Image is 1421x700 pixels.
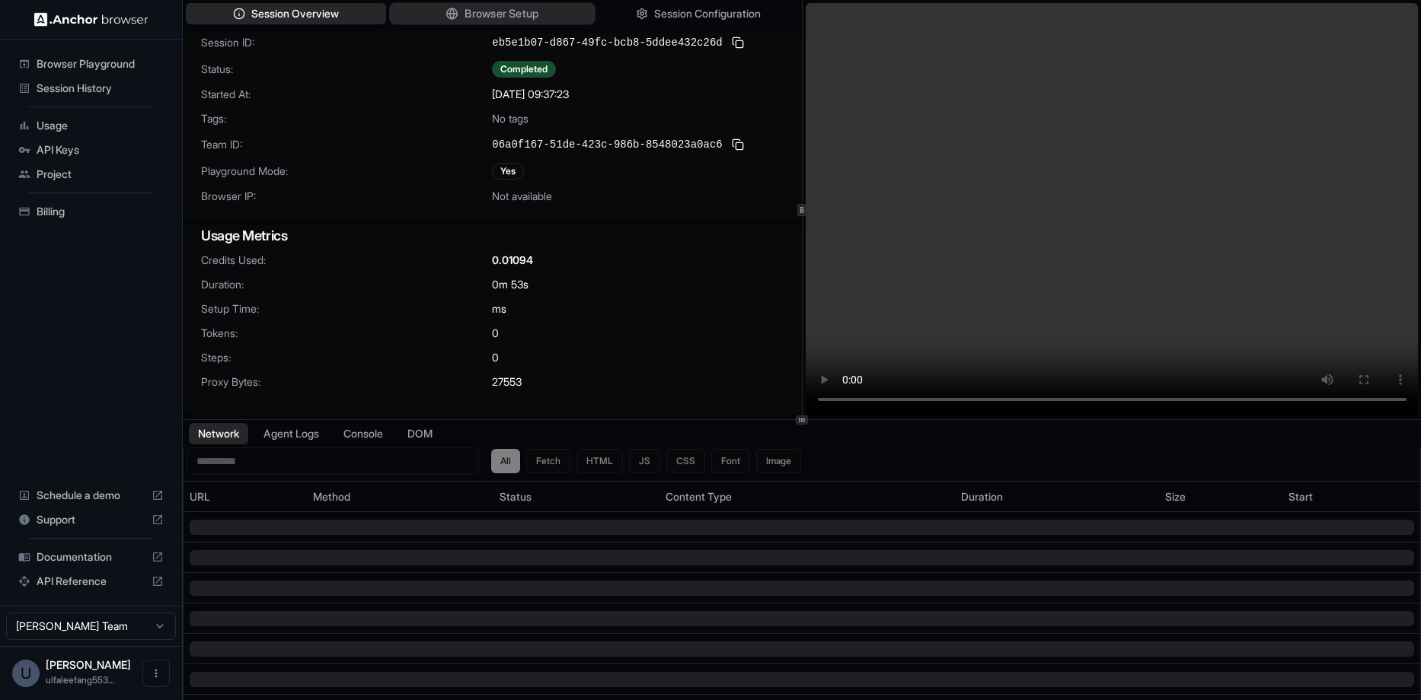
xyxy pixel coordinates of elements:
[37,488,145,503] span: Schedule a demo
[142,660,170,687] button: Open menu
[492,350,499,365] span: 0
[465,6,538,22] span: Browser Setup
[37,512,145,527] span: Support
[1288,489,1414,504] div: Start
[201,35,492,50] span: Session ID:
[37,574,145,589] span: API Reference
[492,374,522,390] span: 27553
[37,167,164,182] span: Project
[492,326,499,341] span: 0
[666,489,949,504] div: Content Type
[12,660,40,687] div: U
[334,423,392,444] button: Console
[37,204,164,219] span: Billing
[492,61,556,78] div: Completed
[201,301,492,317] span: Setup Time:
[398,423,442,444] button: DOM
[12,569,170,593] div: API Reference
[37,118,164,133] span: Usage
[492,35,722,50] span: eb5e1b07-d867-49fc-bcb8-5ddee432c26d
[12,76,170,100] div: Session History
[492,301,506,317] span: ms
[313,489,487,504] div: Method
[190,489,301,504] div: URL
[12,199,170,224] div: Billing
[654,6,761,21] span: Session Configuration
[46,658,131,671] span: Ulfa Leefang
[492,277,528,292] span: 0m 53s
[492,253,533,268] span: 0.01094
[1165,489,1276,504] div: Size
[201,164,492,179] span: Playground Mode:
[201,225,784,247] h3: Usage Metrics
[201,326,492,341] span: Tokens:
[12,162,170,186] div: Project
[500,489,654,504] div: Status
[201,253,492,268] span: Credits Used:
[492,137,722,152] span: 06a0f167-51de-423c-986b-8548023a0ac6
[201,277,492,292] span: Duration:
[201,374,492,390] span: Proxy Bytes:
[492,189,552,204] span: Not available
[46,674,115,686] span: ulfaleefang553@gmail.com
[37,56,164,72] span: Browser Playground
[201,137,492,152] span: Team ID:
[12,483,170,508] div: Schedule a demo
[189,423,248,444] button: Network
[34,12,148,27] img: Anchor Logo
[12,545,170,569] div: Documentation
[12,52,170,76] div: Browser Playground
[492,87,569,102] span: [DATE] 09:37:23
[254,423,328,444] button: Agent Logs
[492,111,528,126] span: No tags
[201,189,492,204] span: Browser IP:
[201,87,492,102] span: Started At:
[201,62,492,77] span: Status:
[492,163,524,180] div: Yes
[201,111,492,126] span: Tags:
[37,549,145,565] span: Documentation
[251,6,339,21] span: Session Overview
[37,81,164,96] span: Session History
[12,508,170,532] div: Support
[201,350,492,365] span: Steps:
[37,142,164,157] span: API Keys
[961,489,1153,504] div: Duration
[12,138,170,162] div: API Keys
[12,113,170,138] div: Usage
